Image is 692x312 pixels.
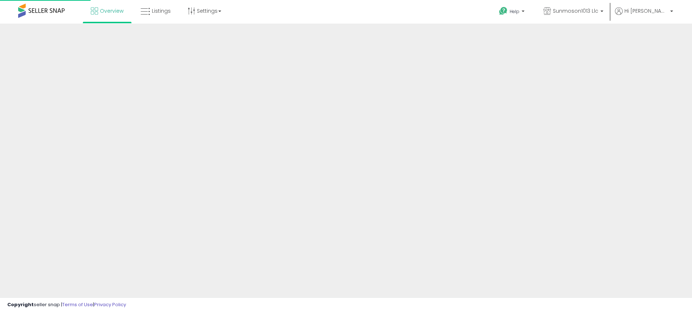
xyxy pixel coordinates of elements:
[493,1,532,24] a: Help
[62,301,93,308] a: Terms of Use
[615,7,673,24] a: Hi [PERSON_NAME]
[7,301,34,308] strong: Copyright
[7,301,126,308] div: seller snap | |
[94,301,126,308] a: Privacy Policy
[499,7,508,16] i: Get Help
[510,8,519,15] span: Help
[100,7,124,15] span: Overview
[624,7,668,15] span: Hi [PERSON_NAME]
[553,7,598,15] span: Sunmoson1013 Llc
[152,7,171,15] span: Listings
